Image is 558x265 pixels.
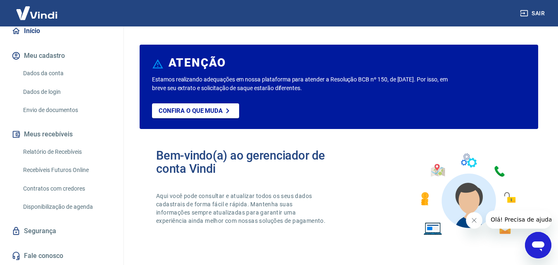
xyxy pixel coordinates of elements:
[20,143,114,160] a: Relatório de Recebíveis
[10,125,114,143] button: Meus recebíveis
[10,47,114,65] button: Meu cadastro
[5,6,69,12] span: Olá! Precisa de ajuda?
[152,103,239,118] a: Confira o que muda
[20,65,114,82] a: Dados da conta
[169,59,226,67] h6: ATENÇÃO
[413,149,522,240] img: Imagem de um avatar masculino com diversos icones exemplificando as funcionalidades do gerenciado...
[10,0,64,26] img: Vindi
[20,180,114,197] a: Contratos com credores
[10,22,114,40] a: Início
[20,84,114,100] a: Dados de login
[10,222,114,240] a: Segurança
[525,232,551,258] iframe: Botão para abrir a janela de mensagens
[518,6,548,21] button: Sair
[466,212,482,229] iframe: Fechar mensagem
[20,102,114,119] a: Envio de documentos
[156,149,339,175] h2: Bem-vindo(a) ao gerenciador de conta Vindi
[20,198,114,215] a: Disponibilização de agenda
[152,75,451,93] p: Estamos realizando adequações em nossa plataforma para atender a Resolução BCB nº 150, de [DATE]....
[156,192,327,225] p: Aqui você pode consultar e atualizar todos os seus dados cadastrais de forma fácil e rápida. Mant...
[10,247,114,265] a: Fale conosco
[20,162,114,179] a: Recebíveis Futuros Online
[159,107,223,115] p: Confira o que muda
[486,210,551,229] iframe: Mensagem da empresa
